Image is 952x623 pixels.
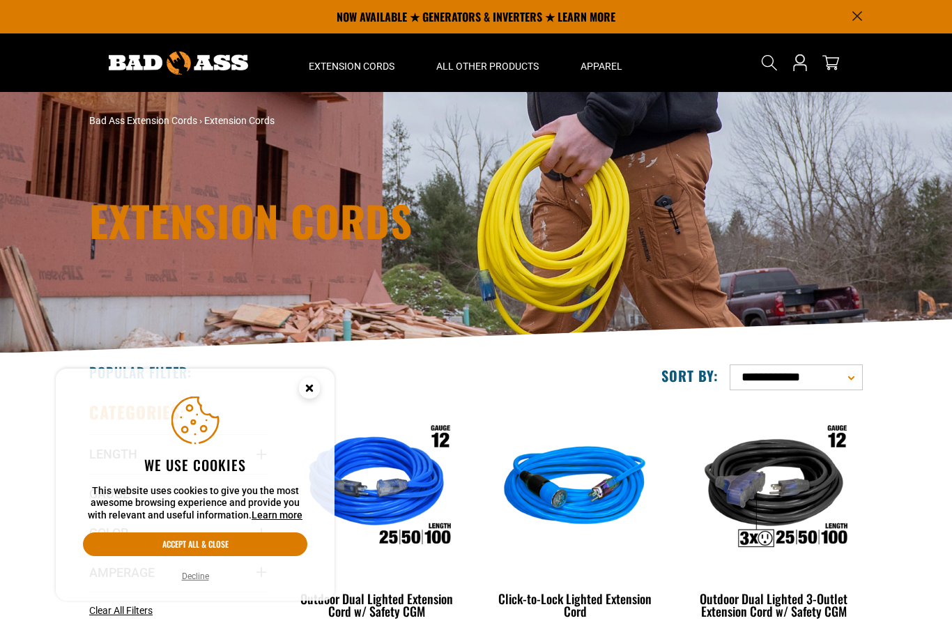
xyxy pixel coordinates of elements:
[83,485,307,522] p: This website uses cookies to give you the most awesome browsing experience and provide you with r...
[56,369,335,601] aside: Cookie Consent
[89,199,598,241] h1: Extension Cords
[83,456,307,474] h2: We use cookies
[89,363,192,381] h2: Popular Filter:
[288,33,415,92] summary: Extension Cords
[758,52,781,74] summary: Search
[436,60,539,72] span: All Other Products
[204,115,275,126] span: Extension Cords
[178,569,213,583] button: Decline
[289,408,465,569] img: Outdoor Dual Lighted Extension Cord w/ Safety CGM
[581,60,622,72] span: Apparel
[199,115,202,126] span: ›
[288,592,466,617] div: Outdoor Dual Lighted Extension Cord w/ Safety CGM
[89,605,153,616] span: Clear All Filters
[415,33,560,92] summary: All Other Products
[252,509,302,521] a: Learn more
[685,592,863,617] div: Outdoor Dual Lighted 3-Outlet Extension Cord w/ Safety CGM
[89,115,197,126] a: Bad Ass Extension Cords
[109,52,248,75] img: Bad Ass Extension Cords
[89,114,598,128] nav: breadcrumbs
[83,532,307,556] button: Accept all & close
[661,367,719,385] label: Sort by:
[560,33,643,92] summary: Apparel
[89,603,158,618] a: Clear All Filters
[309,60,394,72] span: Extension Cords
[686,408,861,569] img: Outdoor Dual Lighted 3-Outlet Extension Cord w/ Safety CGM
[486,592,664,617] div: Click-to-Lock Lighted Extension Cord
[487,408,663,569] img: blue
